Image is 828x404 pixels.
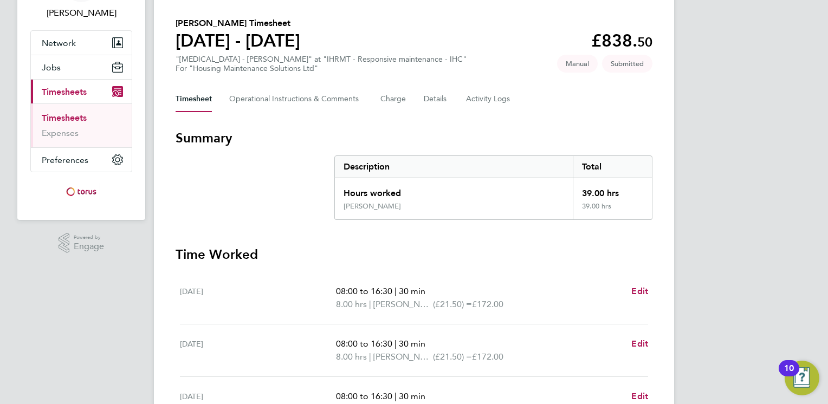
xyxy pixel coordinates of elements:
span: 08:00 to 16:30 [336,391,392,401]
span: Edit [631,391,648,401]
button: Activity Logs [466,86,512,112]
span: (£21.50) = [433,299,472,309]
button: Operational Instructions & Comments [229,86,363,112]
div: 39.00 hrs [573,202,652,219]
h2: [PERSON_NAME] Timesheet [176,17,300,30]
span: | [369,351,371,362]
button: Preferences [31,148,132,172]
span: Brendan Day [30,6,132,19]
span: £172.00 [472,351,503,362]
a: Timesheets [42,113,87,123]
a: Edit [631,285,648,298]
a: Edit [631,390,648,403]
span: 30 min [399,338,425,349]
h3: Summary [176,129,652,147]
span: [PERSON_NAME] [373,298,433,311]
div: "[MEDICAL_DATA] - [PERSON_NAME]" at "IHRMT - Responsive maintenance - IHC" [176,55,467,73]
a: Go to home page [30,183,132,200]
button: Network [31,31,132,55]
span: (£21.50) = [433,351,472,362]
button: Timesheet [176,86,212,112]
button: Timesheets [31,80,132,103]
span: Preferences [42,155,88,165]
div: [PERSON_NAME] [344,202,401,211]
span: 30 min [399,286,425,296]
span: Edit [631,286,648,296]
span: Timesheets [42,87,87,97]
span: 50 [637,34,652,50]
span: Engage [74,242,104,251]
h3: Time Worked [176,246,652,263]
span: | [394,286,397,296]
span: Jobs [42,62,61,73]
img: torus-logo-retina.png [62,183,100,200]
span: | [369,299,371,309]
div: Timesheets [31,103,132,147]
span: 08:00 to 16:30 [336,338,392,349]
div: [DATE] [180,337,336,363]
div: Hours worked [335,178,573,202]
div: 10 [784,368,794,382]
app-decimal: £838. [591,30,652,51]
div: Summary [334,155,652,220]
span: Edit [631,338,648,349]
a: Edit [631,337,648,350]
button: Details [424,86,449,112]
span: This timesheet was manually created. [557,55,598,73]
button: Jobs [31,55,132,79]
span: [PERSON_NAME] [373,350,433,363]
span: This timesheet is Submitted. [602,55,652,73]
a: Powered byEngage [59,233,105,253]
span: Network [42,38,76,48]
a: Expenses [42,128,79,138]
div: [DATE] [180,285,336,311]
div: For "Housing Maintenance Solutions Ltd" [176,64,467,73]
div: 39.00 hrs [573,178,652,202]
button: Open Resource Center, 10 new notifications [785,361,819,395]
h1: [DATE] - [DATE] [176,30,300,51]
span: 08:00 to 16:30 [336,286,392,296]
span: Powered by [74,233,104,242]
div: Description [335,156,573,178]
div: Total [573,156,652,178]
span: 8.00 hrs [336,351,367,362]
span: | [394,338,397,349]
span: 30 min [399,391,425,401]
span: 8.00 hrs [336,299,367,309]
span: | [394,391,397,401]
button: Charge [380,86,406,112]
span: £172.00 [472,299,503,309]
